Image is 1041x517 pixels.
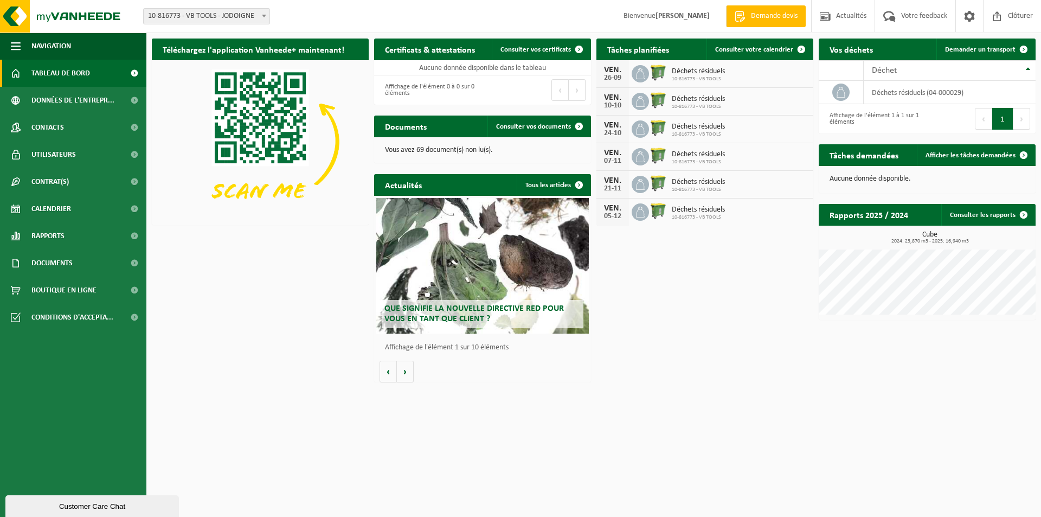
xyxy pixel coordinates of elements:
[672,95,725,104] span: Déchets résiduels
[31,33,71,60] span: Navigation
[144,9,269,24] span: 10-816773 - VB TOOLS - JODOIGNE
[649,146,667,165] img: WB-0770-HPE-GN-50
[31,195,71,222] span: Calendrier
[380,361,397,382] button: Vorige
[941,204,1034,226] a: Consulter les rapports
[656,12,710,20] strong: [PERSON_NAME]
[551,79,569,101] button: Previous
[31,141,76,168] span: Utilisateurs
[672,123,725,131] span: Déchets résiduels
[602,149,624,157] div: VEN.
[602,157,624,165] div: 07-11
[602,121,624,130] div: VEN.
[864,81,1036,104] td: déchets résiduels (04-000029)
[672,214,725,221] span: 10-816773 - VB TOOLS
[748,11,800,22] span: Demande devis
[672,206,725,214] span: Déchets résiduels
[152,39,355,60] h2: Téléchargez l'application Vanheede+ maintenant!
[649,91,667,110] img: WB-0770-HPE-GN-50
[1013,108,1030,130] button: Next
[31,60,90,87] span: Tableau de bord
[945,46,1016,53] span: Demander un transport
[649,119,667,137] img: WB-0770-HPE-GN-50
[706,39,812,60] a: Consulter votre calendrier
[649,63,667,82] img: WB-0770-HPE-GN-50
[936,39,1034,60] a: Demander un transport
[926,152,1016,159] span: Afficher les tâches demandées
[917,144,1034,166] a: Afficher les tâches demandées
[517,174,590,196] a: Tous les articles
[374,60,591,75] td: Aucune donnée disponible dans le tableau
[672,159,725,165] span: 10-816773 - VB TOOLS
[31,168,69,195] span: Contrat(s)
[819,144,909,165] h2: Tâches demandées
[672,178,725,187] span: Déchets résiduels
[492,39,590,60] a: Consulter vos certificats
[374,116,438,137] h2: Documents
[672,104,725,110] span: 10-816773 - VB TOOLS
[872,66,897,75] span: Déchet
[31,250,73,277] span: Documents
[830,175,1025,183] p: Aucune donnée disponible.
[602,176,624,185] div: VEN.
[602,102,624,110] div: 10-10
[975,108,992,130] button: Previous
[496,123,571,130] span: Consulter vos documents
[672,187,725,193] span: 10-816773 - VB TOOLS
[726,5,806,27] a: Demande devis
[602,213,624,220] div: 05-12
[672,150,725,159] span: Déchets résiduels
[31,304,113,331] span: Conditions d'accepta...
[143,8,270,24] span: 10-816773 - VB TOOLS - JODOIGNE
[374,174,433,195] h2: Actualités
[376,198,589,334] a: Que signifie la nouvelle directive RED pour vous en tant que client ?
[5,493,181,517] iframe: chat widget
[31,277,97,304] span: Boutique en ligne
[649,174,667,193] img: WB-0770-HPE-GN-50
[672,131,725,138] span: 10-816773 - VB TOOLS
[385,146,580,154] p: Vous avez 69 document(s) non lu(s).
[602,185,624,193] div: 21-11
[384,304,564,323] span: Que signifie la nouvelle directive RED pour vous en tant que client ?
[380,78,477,102] div: Affichage de l'élément 0 à 0 sur 0 éléments
[819,39,884,60] h2: Vos déchets
[385,344,586,352] p: Affichage de l'élément 1 sur 10 éléments
[397,361,414,382] button: Volgende
[824,239,1036,244] span: 2024: 23,870 m3 - 2025: 16,940 m3
[602,66,624,74] div: VEN.
[31,222,65,250] span: Rapports
[569,79,586,101] button: Next
[649,202,667,220] img: WB-0770-HPE-GN-50
[596,39,680,60] h2: Tâches planifiées
[487,116,590,137] a: Consulter vos documents
[152,60,369,223] img: Download de VHEPlus App
[602,204,624,213] div: VEN.
[672,76,725,82] span: 10-816773 - VB TOOLS
[500,46,571,53] span: Consulter vos certificats
[819,204,919,225] h2: Rapports 2025 / 2024
[715,46,793,53] span: Consulter votre calendrier
[602,74,624,82] div: 26-09
[602,130,624,137] div: 24-10
[31,114,64,141] span: Contacts
[992,108,1013,130] button: 1
[824,107,922,131] div: Affichage de l'élément 1 à 1 sur 1 éléments
[672,67,725,76] span: Déchets résiduels
[602,93,624,102] div: VEN.
[824,231,1036,244] h3: Cube
[31,87,114,114] span: Données de l'entrepr...
[374,39,486,60] h2: Certificats & attestations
